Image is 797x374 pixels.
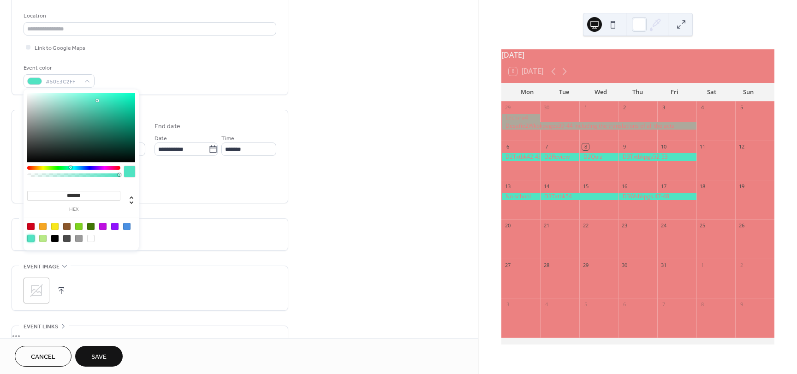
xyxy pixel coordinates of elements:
div: Tue [546,83,583,101]
div: #8B572A [63,223,71,230]
div: 6 [504,143,511,150]
div: #417505 [87,223,95,230]
div: #D0021B [27,223,35,230]
div: #9B9B9B [75,235,83,242]
div: 22 [582,222,589,229]
div: 31 [660,261,667,268]
button: Save [75,346,123,367]
div: 3 [504,301,511,308]
span: Event image [24,262,59,272]
div: #F8E71C [51,223,59,230]
div: 28 [543,261,550,268]
div: #F5A623 [39,223,47,230]
div: 20 [504,222,511,229]
div: End date [155,122,180,131]
div: 4 [543,301,550,308]
div: Sat [693,83,730,101]
button: Cancel [15,346,71,367]
div: 4 [699,104,706,111]
span: Link to Google Maps [35,43,85,53]
div: D3Txtbk54 [540,193,618,201]
div: Event color [24,63,93,73]
div: 5 [582,301,589,308]
div: #FFFFFF [87,235,95,242]
span: Save [91,352,107,362]
div: 7 [660,301,667,308]
div: 5 [738,104,745,111]
div: #4A4A4A [63,235,71,242]
div: 3 [660,104,667,111]
div: 2 [738,261,745,268]
div: #7ED321 [75,223,83,230]
div: D3Txtbkpgs52-53 [619,153,696,161]
div: D2Quiz [579,153,619,161]
div: D2Txtbk42-43 [501,153,541,161]
div: 23 [621,222,628,229]
div: #50E3C2 [27,235,35,242]
div: 30 [621,261,628,268]
div: ; [24,278,49,303]
span: Event links [24,322,58,332]
div: 8 [582,143,589,150]
div: 15 [582,183,589,190]
div: 6 [621,301,628,308]
div: 7 [543,143,550,150]
div: 29 [582,261,589,268]
div: Thu [619,83,656,101]
div: #B8E986 [39,235,47,242]
div: 8 [699,301,706,308]
span: Cancel [31,352,55,362]
div: Location [24,11,274,21]
label: hex [27,207,120,212]
div: 1 [699,261,706,268]
div: Fri [656,83,693,101]
div: 25 [699,222,706,229]
span: Date [155,134,167,143]
div: #000000 [51,235,59,242]
div: 26 [738,222,745,229]
div: D2Review [540,153,579,161]
div: Lectura4 [501,114,541,122]
span: #50E3C2FF [46,77,80,87]
div: 19 [738,183,745,190]
div: 9 [621,143,628,150]
div: No school [501,193,541,201]
div: Desafío2Wkbkpages39-44 Including the translations of all the acts [501,122,696,130]
div: 1 [582,104,589,111]
div: 29 [504,104,511,111]
div: Mon [509,83,546,101]
div: 9 [738,301,745,308]
div: 10 [660,143,667,150]
div: 24 [660,222,667,229]
div: Wed [583,83,619,101]
div: 16 [621,183,628,190]
div: #9013FE [111,223,119,230]
div: 14 [543,183,550,190]
div: 2 [621,104,628,111]
span: Time [221,134,234,143]
div: 27 [504,261,511,268]
div: 21 [543,222,550,229]
div: [DATE] [501,49,774,60]
div: Sun [730,83,767,101]
div: 12 [738,143,745,150]
div: D3Wkbkpgs 47-48 [619,193,696,201]
div: 18 [699,183,706,190]
div: 17 [660,183,667,190]
div: #4A90E2 [123,223,131,230]
div: #BD10E0 [99,223,107,230]
div: 11 [699,143,706,150]
div: ••• [12,326,288,345]
div: 13 [504,183,511,190]
div: 30 [543,104,550,111]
